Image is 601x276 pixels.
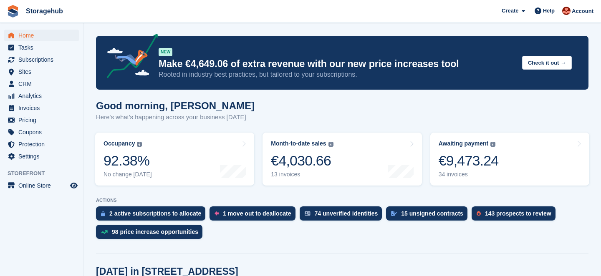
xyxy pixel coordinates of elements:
span: Online Store [18,180,68,191]
img: verify_identity-adf6edd0f0f0b5bbfe63781bf79b02c33cf7c696d77639b501bdc392416b5a36.svg [305,211,311,216]
a: 2 active subscriptions to allocate [96,206,210,225]
p: Here's what's happening across your business [DATE] [96,113,255,122]
span: Settings [18,151,68,162]
a: Awaiting payment €9,473.24 34 invoices [430,133,589,186]
a: Storagehub [23,4,66,18]
img: price-adjustments-announcement-icon-8257ccfd72463d97f412b2fc003d46551f7dbcb40ab6d574587a9cd5c0d94... [100,34,158,81]
div: 15 unsigned contracts [401,210,463,217]
img: icon-info-grey-7440780725fd019a000dd9b08b2336e03edf1995a4989e88bcd33f0948082b44.svg [137,142,142,147]
a: menu [4,102,79,114]
img: stora-icon-8386f47178a22dfd0bd8f6a31ec36ba5ce8667c1dd55bd0f319d3a0aa187defe.svg [7,5,19,18]
span: Sites [18,66,68,78]
img: Nick [562,7,571,15]
a: menu [4,30,79,41]
span: Subscriptions [18,54,68,65]
div: 2 active subscriptions to allocate [109,210,201,217]
a: menu [4,126,79,138]
div: 92.38% [104,152,152,169]
div: 143 prospects to review [485,210,551,217]
div: NEW [159,48,172,56]
span: Home [18,30,68,41]
a: 74 unverified identities [300,206,386,225]
img: prospect-51fa495bee0391a8d652442698ab0144808aea92771e9ea1ae160a38d050c398.svg [477,211,481,216]
span: Analytics [18,90,68,102]
span: Pricing [18,114,68,126]
a: menu [4,90,79,102]
a: 1 move out to deallocate [210,206,299,225]
a: 15 unsigned contracts [386,206,472,225]
span: Tasks [18,42,68,53]
div: No change [DATE] [104,171,152,178]
h1: Good morning, [PERSON_NAME] [96,100,255,111]
a: menu [4,114,79,126]
img: active_subscription_to_allocate_icon-d502201f5373d7db506a760aba3b589e785aa758c864c3986d89f69b8ff3... [101,211,105,216]
a: menu [4,66,79,78]
div: €4,030.66 [271,152,333,169]
div: Occupancy [104,140,135,147]
div: 98 price increase opportunities [112,228,198,235]
span: Protection [18,138,68,150]
img: icon-info-grey-7440780725fd019a000dd9b08b2336e03edf1995a4989e88bcd33f0948082b44.svg [490,142,495,147]
span: Help [543,7,555,15]
span: Create [502,7,518,15]
img: move_outs_to_deallocate_icon-f764333ba52eb49d3ac5e1228854f67142a1ed5810a6f6cc68b1a99e826820c5.svg [215,211,219,216]
a: 143 prospects to review [472,206,560,225]
a: 98 price increase opportunities [96,225,207,243]
p: Make €4,649.06 of extra revenue with our new price increases tool [159,58,515,70]
a: menu [4,78,79,90]
span: Invoices [18,102,68,114]
img: contract_signature_icon-13c848040528278c33f63329250d36e43548de30e8caae1d1a13099fd9432cc5.svg [391,211,397,216]
div: Month-to-date sales [271,140,326,147]
img: price_increase_opportunities-93ffe204e8149a01c8c9dc8f82e8f89637d9d84a8eef4429ea346261dce0b2c0.svg [101,230,108,234]
a: menu [4,180,79,191]
button: Check it out → [522,56,572,70]
a: Occupancy 92.38% No change [DATE] [95,133,254,186]
span: Account [572,7,593,15]
p: ACTIONS [96,198,588,203]
a: Month-to-date sales €4,030.66 13 invoices [263,133,422,186]
div: 74 unverified identities [315,210,378,217]
div: 34 invoices [439,171,499,178]
div: €9,473.24 [439,152,499,169]
a: Preview store [69,181,79,191]
span: Storefront [8,169,83,178]
a: menu [4,138,79,150]
a: menu [4,54,79,65]
p: Rooted in industry best practices, but tailored to your subscriptions. [159,70,515,79]
div: 13 invoices [271,171,333,178]
div: Awaiting payment [439,140,489,147]
a: menu [4,151,79,162]
span: CRM [18,78,68,90]
a: menu [4,42,79,53]
span: Coupons [18,126,68,138]
img: icon-info-grey-7440780725fd019a000dd9b08b2336e03edf1995a4989e88bcd33f0948082b44.svg [328,142,333,147]
div: 1 move out to deallocate [223,210,291,217]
